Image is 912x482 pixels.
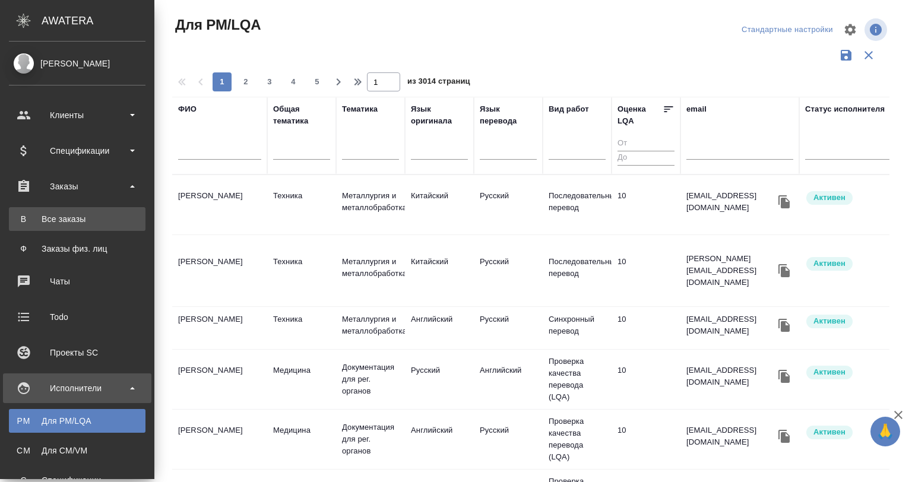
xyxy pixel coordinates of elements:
[267,359,336,400] td: Медицина
[617,424,674,436] div: перевод идеальный/почти идеальный. Ни редактор, ни корректор не нужен
[336,184,405,226] td: Металлургия и металлобработка
[284,76,303,88] span: 4
[870,417,900,446] button: 🙏
[617,313,674,325] div: перевод идеальный/почти идеальный. Ни редактор, ни корректор не нужен
[9,272,145,290] div: Чаты
[835,44,857,66] button: Сохранить фильтры
[775,367,793,385] button: Скопировать
[336,416,405,463] td: Документация для рег. органов
[172,418,267,460] td: [PERSON_NAME]
[15,415,140,427] div: Для PM/LQA
[284,72,303,91] button: 4
[236,76,255,88] span: 2
[875,419,895,444] span: 🙏
[9,177,145,195] div: Заказы
[775,316,793,334] button: Скопировать
[3,338,151,367] a: Проекты SC
[267,250,336,291] td: Техника
[172,15,261,34] span: Для PM/LQA
[9,308,145,326] div: Todo
[9,57,145,70] div: [PERSON_NAME]
[617,151,674,166] input: До
[267,307,336,349] td: Техника
[308,72,327,91] button: 5
[9,439,145,462] a: CMДля CM/VM
[543,307,612,349] td: Синхронный перевод
[739,21,836,39] div: split button
[260,72,279,91] button: 3
[336,356,405,403] td: Документация для рег. органов
[543,350,612,409] td: Проверка качества перевода (LQA)
[686,313,775,337] p: [EMAIL_ADDRESS][DOMAIN_NAME]
[236,72,255,91] button: 2
[336,307,405,349] td: Металлургия и металлобработка
[686,364,775,388] p: [EMAIL_ADDRESS][DOMAIN_NAME]
[549,103,589,115] div: Вид работ
[405,250,474,291] td: Китайский
[9,409,145,433] a: PMДля PM/LQA
[172,250,267,291] td: [PERSON_NAME]
[42,9,154,33] div: AWATERA
[9,237,145,261] a: ФЗаказы физ. лиц
[864,18,889,41] span: Посмотреть информацию
[617,190,674,202] div: перевод идеальный/почти идеальный. Ни редактор, ни корректор не нужен
[9,379,145,397] div: Исполнители
[15,445,140,456] div: Для CM/VM
[805,256,894,272] div: Рядовой исполнитель: назначай с учетом рейтинга
[836,15,864,44] span: Настроить таблицу
[342,103,378,115] div: Тематика
[813,258,845,269] p: Активен
[405,418,474,460] td: Английский
[15,213,140,225] div: Все заказы
[9,106,145,124] div: Клиенты
[308,76,327,88] span: 5
[260,76,279,88] span: 3
[617,364,674,376] div: перевод идеальный/почти идеальный. Ни редактор, ни корректор не нужен
[172,184,267,226] td: [PERSON_NAME]
[813,426,845,438] p: Активен
[857,44,880,66] button: Сбросить фильтры
[9,344,145,361] div: Проекты SC
[543,410,612,469] td: Проверка качества перевода (LQA)
[3,302,151,332] a: Todo
[474,250,543,291] td: Русский
[543,184,612,226] td: Последовательный перевод
[805,424,894,440] div: Рядовой исполнитель: назначай с учетом рейтинга
[543,250,612,291] td: Последовательный перевод
[617,137,674,151] input: От
[686,103,707,115] div: email
[775,193,793,211] button: Скопировать
[474,359,543,400] td: Английский
[405,307,474,349] td: Английский
[474,184,543,226] td: Русский
[775,427,793,445] button: Скопировать
[407,74,470,91] span: из 3014 страниц
[474,418,543,460] td: Русский
[480,103,537,127] div: Язык перевода
[805,190,894,206] div: Рядовой исполнитель: назначай с учетом рейтинга
[805,313,894,329] div: Рядовой исполнитель: назначай с учетом рейтинга
[813,366,845,378] p: Активен
[411,103,468,127] div: Язык оригинала
[805,364,894,380] div: Рядовой исполнитель: назначай с учетом рейтинга
[336,250,405,291] td: Металлургия и металлобработка
[474,307,543,349] td: Русский
[805,103,885,115] div: Статус исполнителя
[775,262,793,280] button: Скопировать
[686,424,775,448] p: [EMAIL_ADDRESS][DOMAIN_NAME]
[405,184,474,226] td: Китайский
[405,359,474,400] td: Русский
[172,307,267,349] td: [PERSON_NAME]
[9,142,145,160] div: Спецификации
[178,103,197,115] div: ФИО
[686,253,775,288] p: [PERSON_NAME][EMAIL_ADDRESS][DOMAIN_NAME]
[267,184,336,226] td: Техника
[617,103,663,127] div: Оценка LQA
[813,192,845,204] p: Активен
[9,207,145,231] a: ВВсе заказы
[267,418,336,460] td: Медицина
[3,267,151,296] a: Чаты
[172,359,267,400] td: [PERSON_NAME]
[15,243,140,255] div: Заказы физ. лиц
[617,256,674,268] div: перевод идеальный/почти идеальный. Ни редактор, ни корректор не нужен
